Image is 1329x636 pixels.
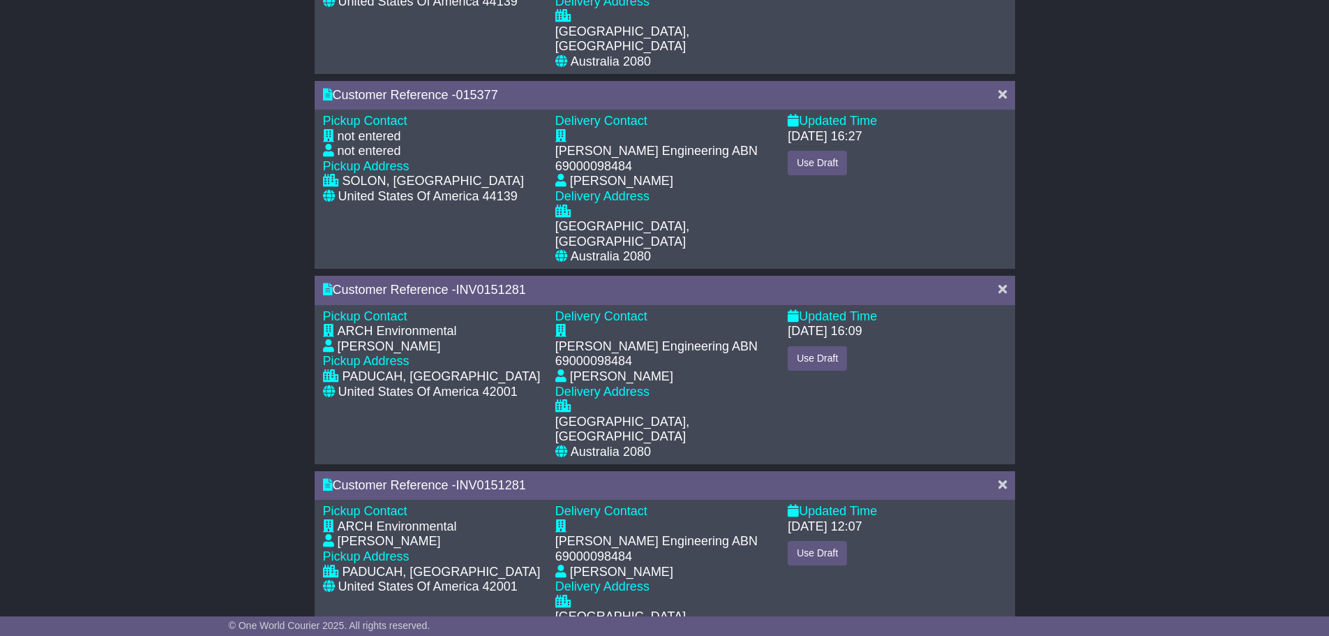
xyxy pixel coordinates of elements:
button: Use Draft [788,346,847,371]
span: Delivery Contact [555,114,647,128]
button: Use Draft [788,541,847,565]
div: PADUCAH, [GEOGRAPHIC_DATA] [343,369,541,385]
div: [PERSON_NAME] Engineering ABN 69000098484 [555,534,774,564]
div: [GEOGRAPHIC_DATA], [GEOGRAPHIC_DATA] [555,219,774,249]
div: Customer Reference - [323,88,984,103]
div: Updated Time [788,504,1006,519]
div: [PERSON_NAME] [570,565,673,580]
div: [PERSON_NAME] [570,174,673,189]
div: SOLON, [GEOGRAPHIC_DATA] [343,174,524,189]
div: [PERSON_NAME] Engineering ABN 69000098484 [555,339,774,369]
div: Updated Time [788,114,1006,129]
span: Pickup Contact [323,114,407,128]
div: United States Of America 42001 [338,579,518,595]
span: INV0151281 [456,283,526,297]
div: United States Of America 42001 [338,385,518,400]
div: Updated Time [788,309,1006,325]
span: Pickup Address [323,354,410,368]
div: Australia 2080 [571,249,651,265]
div: [GEOGRAPHIC_DATA], [GEOGRAPHIC_DATA] [555,24,774,54]
span: Pickup Address [323,159,410,173]
div: [PERSON_NAME] [338,339,441,355]
div: Customer Reference - [323,283,984,298]
div: [PERSON_NAME] [570,369,673,385]
div: United States Of America 44139 [338,189,518,205]
span: Delivery Address [555,579,650,593]
span: Pickup Address [323,549,410,563]
span: Delivery Address [555,385,650,399]
span: © One World Courier 2025. All rights reserved. [229,620,430,631]
div: not entered [338,129,401,145]
span: Pickup Contact [323,309,407,323]
div: not entered [338,144,401,159]
div: Customer Reference - [323,478,984,494]
span: Pickup Contact [323,504,407,518]
span: Delivery Address [555,189,650,203]
div: [PERSON_NAME] Engineering ABN 69000098484 [555,144,774,174]
div: [GEOGRAPHIC_DATA], [GEOGRAPHIC_DATA] [555,415,774,445]
div: ARCH Environmental [338,324,457,339]
span: INV0151281 [456,478,526,492]
div: Australia 2080 [571,445,651,460]
span: 015377 [456,88,498,102]
div: [DATE] 12:07 [788,519,862,535]
div: Australia 2080 [571,54,651,70]
button: Use Draft [788,151,847,175]
div: [DATE] 16:27 [788,129,862,145]
div: [PERSON_NAME] [338,534,441,549]
span: Delivery Contact [555,309,647,323]
div: ARCH Environmental [338,519,457,535]
div: [DATE] 16:09 [788,324,862,339]
div: PADUCAH, [GEOGRAPHIC_DATA] [343,565,541,580]
span: Delivery Contact [555,504,647,518]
